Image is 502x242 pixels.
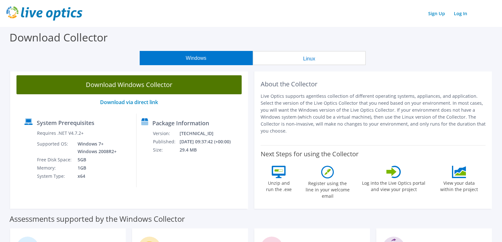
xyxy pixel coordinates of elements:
button: Windows [140,51,253,65]
label: Package Information [152,120,209,126]
label: View your data within the project [436,178,482,193]
td: 1GB [73,164,118,172]
label: Unzip and run the .exe [264,178,293,193]
td: 5GB [73,156,118,164]
td: [TECHNICAL_ID] [179,129,239,138]
td: Published: [153,138,179,146]
p: Live Optics supports agentless collection of different operating systems, appliances, and applica... [261,93,486,134]
a: Sign Up [425,9,448,18]
a: Log In [451,9,470,18]
td: Free Disk Space: [37,156,73,164]
button: Linux [253,51,366,65]
label: System Prerequisites [37,120,94,126]
label: Next Steps for using the Collector [261,150,359,158]
td: Supported OS: [37,140,73,156]
label: Register using the line in your welcome email [304,178,351,199]
td: Memory: [37,164,73,172]
td: Windows 7+ Windows 2008R2+ [73,140,118,156]
td: 29.4 MB [179,146,239,154]
label: Assessments supported by the Windows Collector [10,216,185,222]
td: x64 [73,172,118,180]
td: [DATE] 09:37:42 (+00:00) [179,138,239,146]
label: Download Collector [10,30,108,45]
img: live_optics_svg.svg [6,6,82,21]
a: Download via direct link [100,99,158,106]
td: Size: [153,146,179,154]
label: Requires .NET V4.7.2+ [37,130,84,136]
label: Log into the Live Optics portal and view your project [362,178,426,193]
h2: About the Collector [261,80,486,88]
a: Download Windows Collector [16,75,242,94]
td: System Type: [37,172,73,180]
td: Version: [153,129,179,138]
